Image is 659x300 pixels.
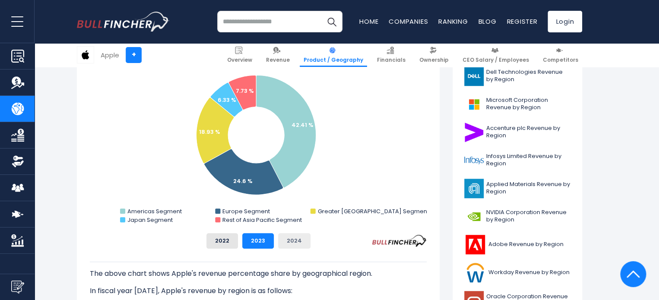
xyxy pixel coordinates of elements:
[488,241,564,248] span: Adobe Revenue by Region
[233,177,253,185] text: 24.6 %
[459,120,576,144] a: Accenture plc Revenue by Region
[218,96,236,104] text: 6.33 %
[459,92,576,116] a: Microsoft Corporation Revenue by Region
[486,209,570,224] span: NVIDIA Corporation Revenue by Region
[459,64,576,88] a: Dell Technologies Revenue by Region
[464,95,484,114] img: MSFT logo
[278,233,310,249] button: 2024
[389,17,428,26] a: Companies
[419,57,449,63] span: Ownership
[127,207,182,215] text: Americas Segment
[77,47,94,63] img: AAPL logo
[464,207,484,226] img: NVDA logo
[486,125,570,139] span: Accenture plc Revenue by Region
[199,128,220,136] text: 18.93 %
[77,12,170,32] img: bullfincher logo
[222,216,302,224] text: Rest of Asia Pacific Segment
[377,57,406,63] span: Financials
[90,54,427,226] svg: Apple's Revenue Share by Region
[415,43,453,67] a: Ownership
[373,43,409,67] a: Financials
[90,286,427,296] p: In fiscal year [DATE], Apple's revenue by region is as follows:
[359,17,378,26] a: Home
[486,153,570,167] span: Infosys Limited Revenue by Region
[266,57,290,63] span: Revenue
[464,235,486,254] img: ADBE logo
[486,97,570,111] span: Microsoft Corporation Revenue by Region
[507,17,537,26] a: Register
[90,268,427,279] p: The above chart shows Apple's revenue percentage share by geographical region.
[242,233,274,249] button: 2023
[318,207,429,215] text: Greater [GEOGRAPHIC_DATA] Segment
[486,181,570,196] span: Applied Materials Revenue by Region
[464,179,484,198] img: AMAT logo
[223,43,256,67] a: Overview
[126,47,142,63] a: +
[262,43,294,67] a: Revenue
[486,69,570,83] span: Dell Technologies Revenue by Region
[236,87,254,95] text: 7.73 %
[464,151,484,170] img: INFY logo
[300,43,367,67] a: Product / Geography
[291,121,314,129] text: 42.41 %
[321,11,342,32] button: Search
[222,207,270,215] text: Europe Segment
[77,12,170,32] a: Go to homepage
[478,17,496,26] a: Blog
[488,269,570,276] span: Workday Revenue by Region
[459,233,576,256] a: Adobe Revenue by Region
[459,261,576,284] a: Workday Revenue by Region
[206,233,238,249] button: 2022
[459,43,533,67] a: CEO Salary / Employees
[459,205,576,228] a: NVIDIA Corporation Revenue by Region
[101,50,119,60] div: Apple
[304,57,363,63] span: Product / Geography
[438,17,468,26] a: Ranking
[539,43,582,67] a: Competitors
[127,216,173,224] text: Japan Segment
[459,148,576,172] a: Infosys Limited Revenue by Region
[548,11,582,32] a: Login
[459,177,576,200] a: Applied Materials Revenue by Region
[11,155,24,168] img: Ownership
[227,57,252,63] span: Overview
[464,66,484,86] img: DELL logo
[464,263,486,282] img: WDAY logo
[464,123,484,142] img: ACN logo
[543,57,578,63] span: Competitors
[463,57,529,63] span: CEO Salary / Employees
